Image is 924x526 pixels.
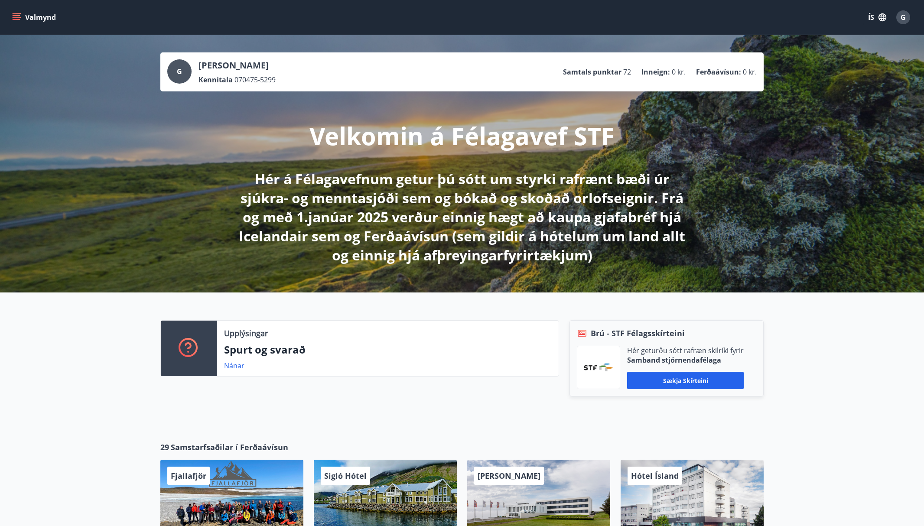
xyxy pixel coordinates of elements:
[309,119,615,152] p: Velkomin á Félagavef STF
[641,67,670,77] p: Inneign :
[631,471,679,481] span: Hótel Ísland
[324,471,367,481] span: Sigló Hótel
[171,442,288,453] span: Samstarfsaðilar í Ferðaávísun
[623,67,631,77] span: 72
[863,10,891,25] button: ÍS
[743,67,757,77] span: 0 kr.
[901,13,906,22] span: G
[224,361,244,370] a: Nánar
[171,471,206,481] span: Fjallafjör
[233,169,691,265] p: Hér á Félagavefnum getur þú sótt um styrki rafrænt bæði úr sjúkra- og menntasjóði sem og bókað og...
[198,59,276,71] p: [PERSON_NAME]
[198,75,233,84] p: Kennitala
[10,10,59,25] button: menu
[591,328,685,339] span: Brú - STF Félagsskírteini
[224,342,552,357] p: Spurt og svarað
[893,7,914,28] button: G
[627,372,744,389] button: Sækja skírteini
[696,67,741,77] p: Ferðaávísun :
[672,67,686,77] span: 0 kr.
[584,364,613,371] img: vjCaq2fThgY3EUYqSgpjEiBg6WP39ov69hlhuPVN.png
[177,67,182,76] span: G
[627,355,744,365] p: Samband stjórnendafélaga
[160,442,169,453] span: 29
[563,67,621,77] p: Samtals punktar
[224,328,268,339] p: Upplýsingar
[234,75,276,84] span: 070475-5299
[478,471,540,481] span: [PERSON_NAME]
[627,346,744,355] p: Hér geturðu sótt rafræn skilríki fyrir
